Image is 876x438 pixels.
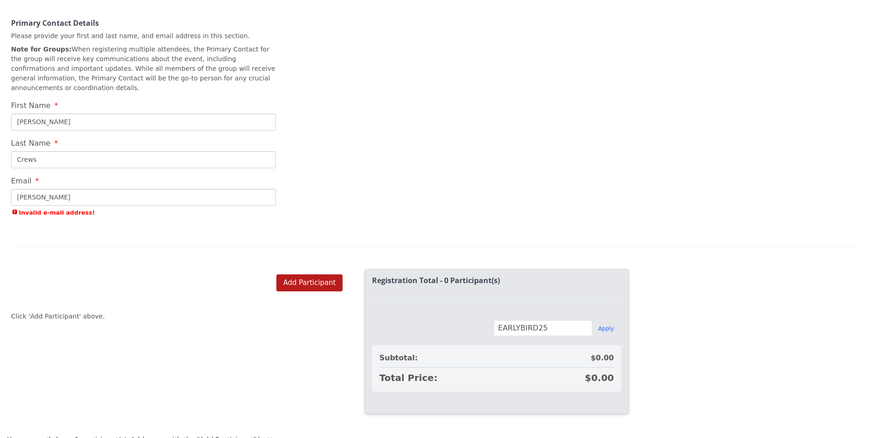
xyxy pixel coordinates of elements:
[11,176,31,185] span: Email
[11,101,51,110] span: First Name
[11,46,72,53] strong: Note for Groups:
[11,189,276,206] input: Email
[276,274,343,291] button: Add Participant
[590,353,614,364] span: $0.00
[11,312,105,321] p: Click 'Add Participant' above.
[11,45,276,93] p: When registering multiple attendees, the Primary Contact for the group will receive key communica...
[11,18,99,28] strong: Primary Contact Details
[11,151,276,168] input: Last Name
[379,371,437,384] span: Total Price:
[372,277,621,285] h2: Registration Total - 0 Participant(s)
[379,353,418,364] span: Subtotal:
[585,371,614,384] span: $0.00
[11,114,276,131] input: First Name
[11,139,51,148] span: Last Name
[494,320,592,336] input: Enter discount code
[11,31,276,41] p: Please provide your first and last name, and email address in this section.
[11,208,276,217] span: Invalid e-mail address!
[598,325,614,332] button: Apply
